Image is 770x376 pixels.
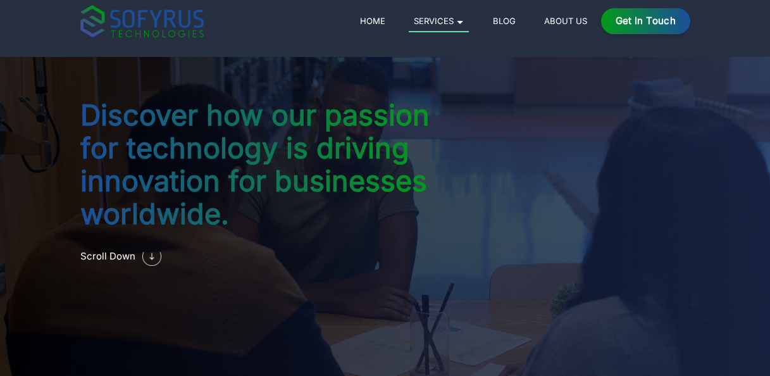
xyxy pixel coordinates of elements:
a: Scroll Down [80,235,436,278]
a: Home [355,13,390,28]
img: sofyrus [80,5,204,37]
a: Blog [488,13,520,28]
a: About Us [539,13,592,28]
a: Get in Touch [601,8,690,34]
img: mobile software development company [142,247,161,266]
h2: Discover how our passion for technology is driving innovation for businesses worldwide. [80,99,436,230]
a: Services 🞃 [409,13,469,32]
